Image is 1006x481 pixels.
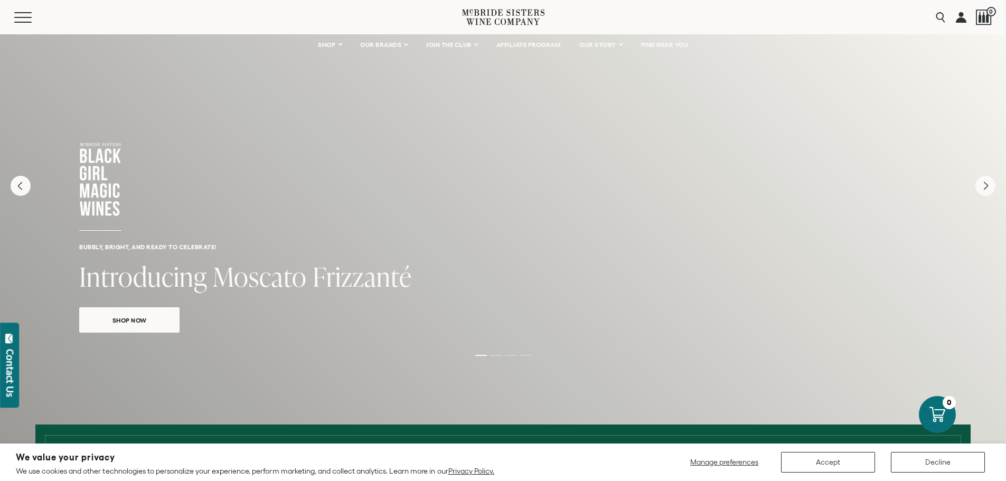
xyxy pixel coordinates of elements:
button: Accept [781,452,875,473]
span: Moscato [213,258,307,295]
span: Introducing [79,258,207,295]
div: Contact Us [5,349,15,397]
h6: Bubbly, bright, and ready to celebrate! [79,243,927,250]
button: Next [975,176,995,196]
h2: We value your privacy [16,453,494,462]
div: 0 [943,396,956,409]
a: OUR BRANDS [353,34,414,55]
span: SHOP [318,41,336,49]
li: Page dot 4 [520,355,531,356]
p: We use cookies and other technologies to personalize your experience, perform marketing, and coll... [16,466,494,476]
span: AFFILIATE PROGRAM [496,41,561,49]
li: Page dot 2 [490,355,502,356]
a: Privacy Policy. [448,467,494,475]
span: Frizzanté [313,258,412,295]
span: Shop Now [94,314,165,326]
span: FIND NEAR YOU [641,41,689,49]
a: AFFILIATE PROGRAM [490,34,568,55]
a: Shop Now [79,307,180,333]
a: FIND NEAR YOU [634,34,695,55]
button: Mobile Menu Trigger [14,12,52,23]
span: OUR STORY [579,41,616,49]
a: JOIN THE CLUB [419,34,484,55]
button: Manage preferences [684,452,765,473]
span: Manage preferences [690,458,758,466]
span: OUR BRANDS [360,41,401,49]
button: Previous [11,176,31,196]
span: JOIN THE CLUB [426,41,472,49]
li: Page dot 3 [505,355,516,356]
a: SHOP [311,34,348,55]
a: OUR STORY [572,34,629,55]
button: Decline [891,452,985,473]
li: Page dot 1 [475,355,487,356]
span: 0 [986,7,996,16]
